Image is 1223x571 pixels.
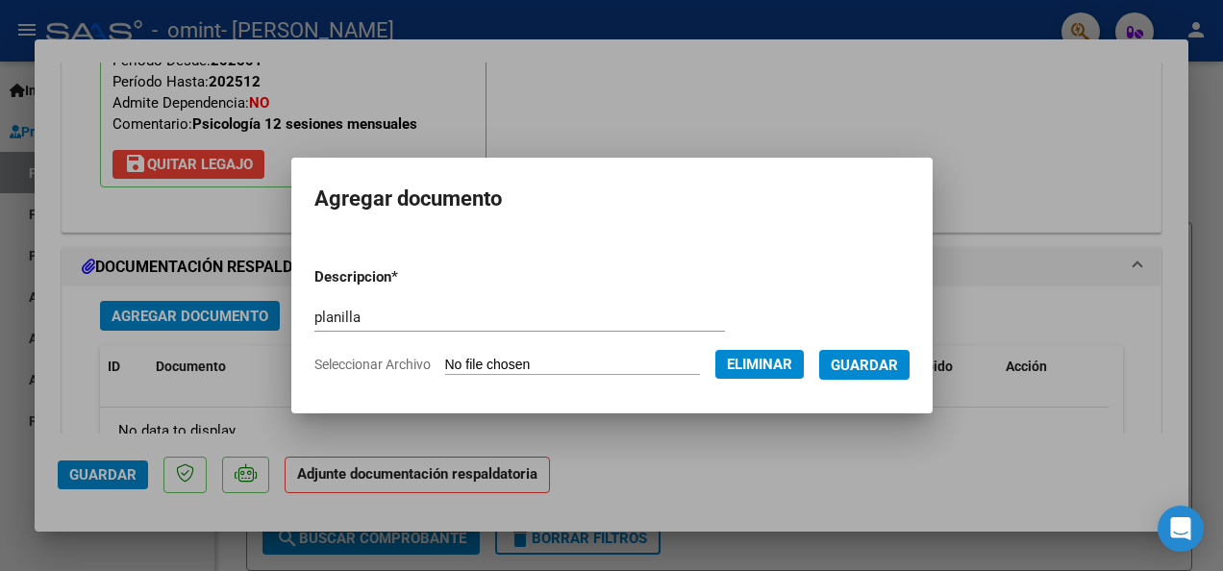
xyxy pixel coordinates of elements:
button: Eliminar [715,350,804,379]
button: Guardar [819,350,910,380]
span: Guardar [831,357,898,374]
span: Eliminar [727,356,792,373]
p: Descripcion [314,266,493,288]
span: Seleccionar Archivo [314,357,431,372]
div: Open Intercom Messenger [1158,506,1204,552]
h2: Agregar documento [314,181,910,217]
